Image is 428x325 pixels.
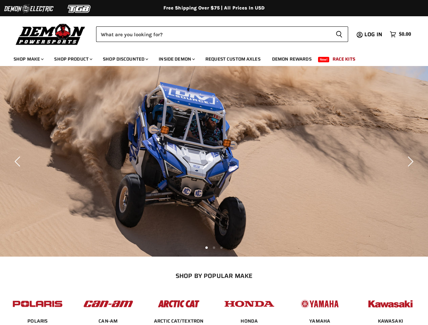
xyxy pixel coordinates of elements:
[364,30,382,39] span: Log in
[27,318,48,325] span: POLARIS
[200,52,266,66] a: Request Custom Axles
[98,318,118,324] a: CAN-AM
[241,318,258,324] a: HONDA
[54,2,105,15] img: TGB Logo 2
[154,318,204,324] a: ARCTIC CAT/TEXTRON
[8,49,409,66] ul: Main menu
[403,155,416,168] button: Next
[8,52,48,66] a: Shop Make
[49,52,96,66] a: Shop Product
[205,246,208,249] li: Page dot 1
[330,26,348,42] button: Search
[328,52,360,66] a: Race Kits
[364,294,417,314] img: POPULAR_MAKE_logo_6_76e8c46f-2d1e-4ecc-b320-194822857d41.jpg
[154,318,204,325] span: ARCTIC CAT/TEXTRON
[309,318,330,325] span: YAMAHA
[213,246,215,249] li: Page dot 2
[399,31,411,38] span: $0.00
[152,294,205,314] img: POPULAR_MAKE_logo_3_027535af-6171-4c5e-a9bc-f0eccd05c5d6.jpg
[241,318,258,325] span: HONDA
[378,318,403,325] span: KAWASAKI
[318,57,330,62] span: New!
[293,294,346,314] img: POPULAR_MAKE_logo_5_20258e7f-293c-4aac-afa8-159eaa299126.jpg
[96,26,330,42] input: Search
[96,26,348,42] form: Product
[154,52,199,66] a: Inside Demon
[98,52,152,66] a: Shop Discounted
[82,294,135,314] img: POPULAR_MAKE_logo_1_adc20308-ab24-48c4-9fac-e3c1a623d575.jpg
[220,246,223,249] li: Page dot 3
[378,318,403,324] a: KAWASAKI
[27,318,48,324] a: POLARIS
[3,2,54,15] img: Demon Electric Logo 2
[386,29,414,39] a: $0.00
[12,155,25,168] button: Previous
[309,318,330,324] a: YAMAHA
[14,22,88,46] img: Demon Powersports
[11,294,64,314] img: POPULAR_MAKE_logo_2_dba48cf1-af45-46d4-8f73-953a0f002620.jpg
[8,272,420,279] h2: SHOP BY POPULAR MAKE
[98,318,118,325] span: CAN-AM
[267,52,317,66] a: Demon Rewards
[361,31,386,38] a: Log in
[223,294,276,314] img: POPULAR_MAKE_logo_4_4923a504-4bac-4306-a1be-165a52280178.jpg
